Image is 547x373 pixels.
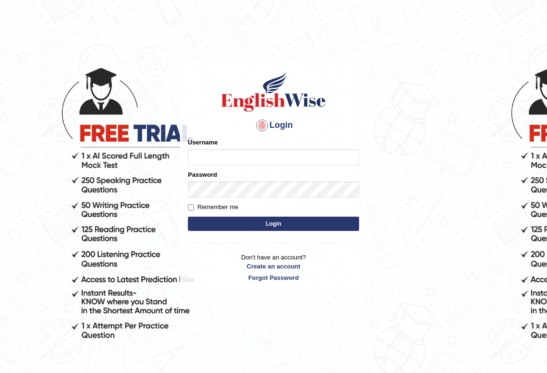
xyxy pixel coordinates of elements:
[188,118,359,133] h4: Login
[188,253,359,282] p: Don't have an account?
[188,170,217,179] label: Password
[188,217,359,231] button: Login
[188,138,218,147] label: Username
[188,273,359,282] a: Forgot Password
[188,202,238,212] label: Remember me
[219,70,328,113] img: Logo of English Wise sign in for intelligent practice with AI
[188,204,194,210] input: Remember me
[188,262,359,271] a: Create an account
